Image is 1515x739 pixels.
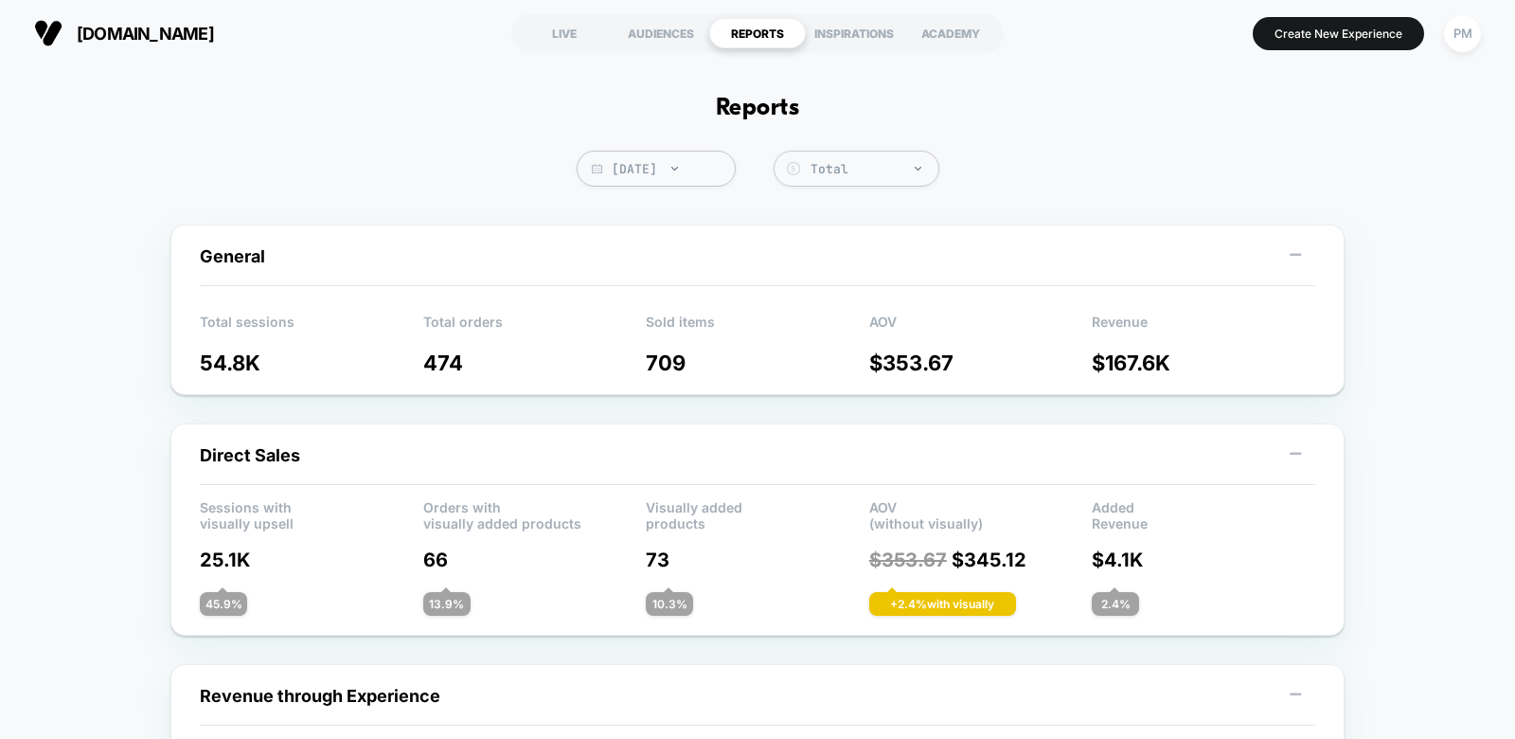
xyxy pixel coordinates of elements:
[423,499,647,528] p: Orders with visually added products
[577,151,736,187] span: [DATE]
[200,445,300,465] span: Direct Sales
[869,549,947,571] span: $ 353.67
[423,592,471,616] div: 13.9 %
[1092,592,1139,616] div: 2.4 %
[1092,314,1315,342] p: Revenue
[200,314,423,342] p: Total sessions
[646,592,693,616] div: 10.3 %
[869,499,1093,528] p: AOV (without visually)
[516,18,613,48] div: LIVE
[77,24,214,44] span: [DOMAIN_NAME]
[709,18,806,48] div: REPORTS
[646,549,869,571] p: 73
[671,167,678,171] img: end
[28,18,220,48] button: [DOMAIN_NAME]
[1253,17,1424,50] button: Create New Experience
[1092,549,1315,571] p: $ 4.1K
[869,592,1016,616] div: + 2.4 % with visually
[869,314,1093,342] p: AOV
[200,592,247,616] div: 45.9 %
[423,549,647,571] p: 66
[869,351,1093,375] p: $ 353.67
[423,351,647,375] p: 474
[423,314,647,342] p: Total orders
[200,686,440,706] span: Revenue through Experience
[200,246,265,266] span: General
[811,161,929,177] div: Total
[806,18,902,48] div: INSPIRATIONS
[200,499,423,528] p: Sessions with visually upsell
[791,164,795,173] tspan: $
[716,95,799,122] h1: Reports
[646,499,869,528] p: Visually added products
[34,19,62,47] img: Visually logo
[1092,351,1315,375] p: $ 167.6K
[646,314,869,342] p: Sold items
[613,18,709,48] div: AUDIENCES
[646,351,869,375] p: 709
[592,164,602,173] img: calendar
[869,549,1093,571] p: $ 345.12
[1444,15,1481,52] div: PM
[1092,499,1315,528] p: Added Revenue
[902,18,999,48] div: ACADEMY
[1438,14,1487,53] button: PM
[200,351,423,375] p: 54.8K
[915,167,921,171] img: end
[200,549,423,571] p: 25.1K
